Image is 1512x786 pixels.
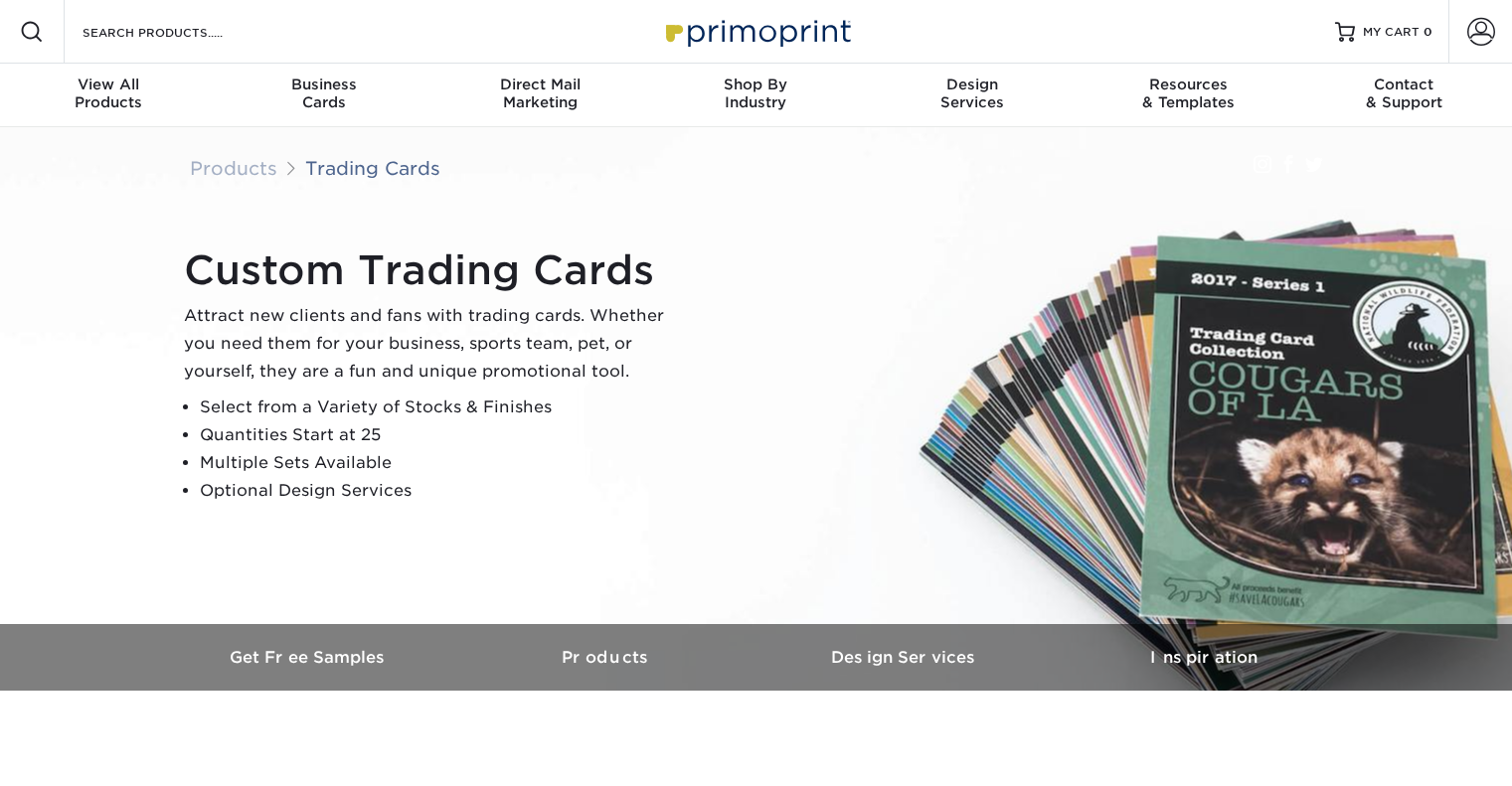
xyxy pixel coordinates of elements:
[756,648,1055,667] h3: Design Services
[1296,76,1512,93] span: Contact
[648,64,864,127] a: Shop ByIndustry
[216,76,431,111] div: Cards
[200,449,681,477] li: Multiple Sets Available
[184,302,681,386] p: Attract new clients and fans with trading cards. Whether you need them for your business, sports ...
[216,64,431,127] a: BusinessCards
[200,421,681,449] li: Quantities Start at 25
[1080,76,1295,93] span: Resources
[305,157,440,179] a: Trading Cards
[864,76,1080,111] div: Services
[432,76,648,93] span: Direct Mail
[1296,64,1512,127] a: Contact& Support
[432,76,648,111] div: Marketing
[1424,25,1432,39] span: 0
[756,624,1055,691] a: Design Services
[1055,624,1353,691] a: Inspiration
[184,246,681,294] h1: Custom Trading Cards
[1296,76,1512,111] div: & Support
[1055,648,1353,667] h3: Inspiration
[657,10,856,53] img: Primoprint
[160,624,458,691] a: Get Free Samples
[200,393,681,421] li: Select from a Variety of Stocks & Finishes
[458,624,756,691] a: Products
[648,76,864,111] div: Industry
[1363,24,1420,41] span: MY CART
[190,157,277,179] a: Products
[458,648,756,667] h3: Products
[864,76,1080,93] span: Design
[216,76,431,93] span: Business
[1080,64,1295,127] a: Resources& Templates
[81,20,274,44] input: SEARCH PRODUCTS.....
[864,64,1080,127] a: DesignServices
[1080,76,1295,111] div: & Templates
[160,648,458,667] h3: Get Free Samples
[432,64,648,127] a: Direct MailMarketing
[648,76,864,93] span: Shop By
[200,477,681,505] li: Optional Design Services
